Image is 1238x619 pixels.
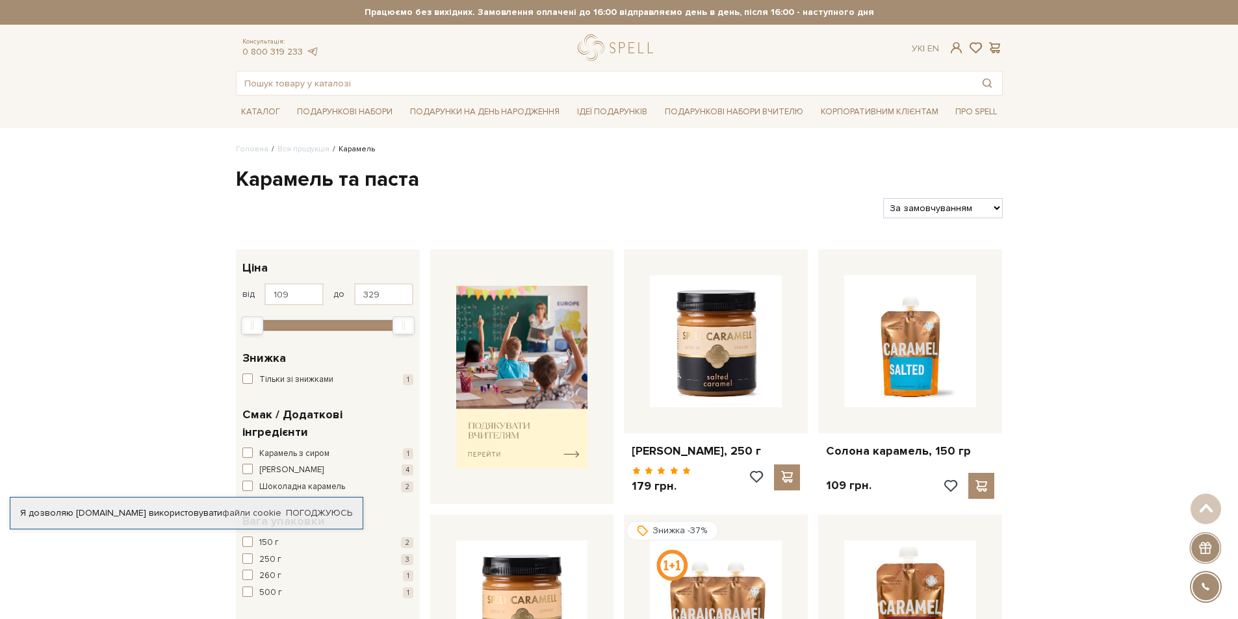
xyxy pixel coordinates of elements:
p: 179 грн. [632,479,691,494]
a: Головна [236,144,268,154]
button: 260 г 1 [242,570,413,583]
span: 3 [401,554,413,565]
input: Ціна [354,283,413,305]
p: 109 грн. [826,478,871,493]
span: Ціна [242,259,268,277]
span: 250 г [259,553,281,566]
span: [PERSON_NAME] [259,464,324,477]
a: Подарунки на День народження [405,102,565,122]
input: Ціна [264,283,324,305]
a: logo [578,34,659,61]
button: Карамель з сиром 1 [242,448,413,461]
input: Пошук товару у каталозі [237,71,972,95]
span: 1 [403,570,413,581]
a: telegram [306,46,319,57]
strong: Працюємо без вихідних. Замовлення оплачені до 16:00 відправляємо день в день, після 16:00 - насту... [236,6,1003,18]
button: Пошук товару у каталозі [972,71,1002,95]
div: Min [241,316,263,335]
button: Шоколадна карамель 2 [242,481,413,494]
span: 1 [403,374,413,385]
img: Солона карамель, 150 гр [844,275,976,407]
a: [PERSON_NAME], 250 г [632,444,800,459]
a: Каталог [236,102,285,122]
button: 500 г 1 [242,587,413,600]
button: 150 г 2 [242,537,413,550]
span: Тільки зі знижками [259,373,333,386]
button: 250 г 3 [242,553,413,566]
span: Карамель з сиром [259,448,329,461]
span: Консультація: [242,38,319,46]
a: Погоджуюсь [286,507,352,519]
img: banner [456,286,588,468]
div: Ук [912,43,939,55]
a: En [927,43,939,54]
a: Ідеї подарунків [572,102,652,122]
a: Про Spell [950,102,1002,122]
li: Карамель [329,144,375,155]
span: | [923,43,925,54]
a: Солона карамель, 150 гр [826,444,994,459]
a: Вся продукція [277,144,329,154]
span: 1 [403,448,413,459]
a: Подарункові набори [292,102,398,122]
span: Знижка [242,349,286,367]
span: 1 [403,587,413,598]
span: від [242,288,255,300]
a: файли cookie [222,507,281,518]
span: 2 [401,481,413,492]
div: Я дозволяю [DOMAIN_NAME] використовувати [10,507,363,519]
div: Max [393,316,415,335]
a: Корпоративним клієнтам [816,102,944,122]
span: 2 [401,537,413,548]
span: 150 г [259,537,279,550]
span: 500 г [259,587,282,600]
div: Знижка -37% [626,521,718,540]
button: [PERSON_NAME] 4 [242,464,413,477]
span: до [333,288,344,300]
h1: Карамель та паста [236,166,1003,194]
span: Смак / Додаткові інгредієнти [242,406,410,441]
span: Шоколадна карамель [259,481,345,494]
button: Тільки зі знижками 1 [242,373,413,386]
a: Подарункові набори Вчителю [660,101,808,123]
a: 0 800 319 233 [242,46,303,57]
span: 260 г [259,570,281,583]
span: 4 [402,464,413,475]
